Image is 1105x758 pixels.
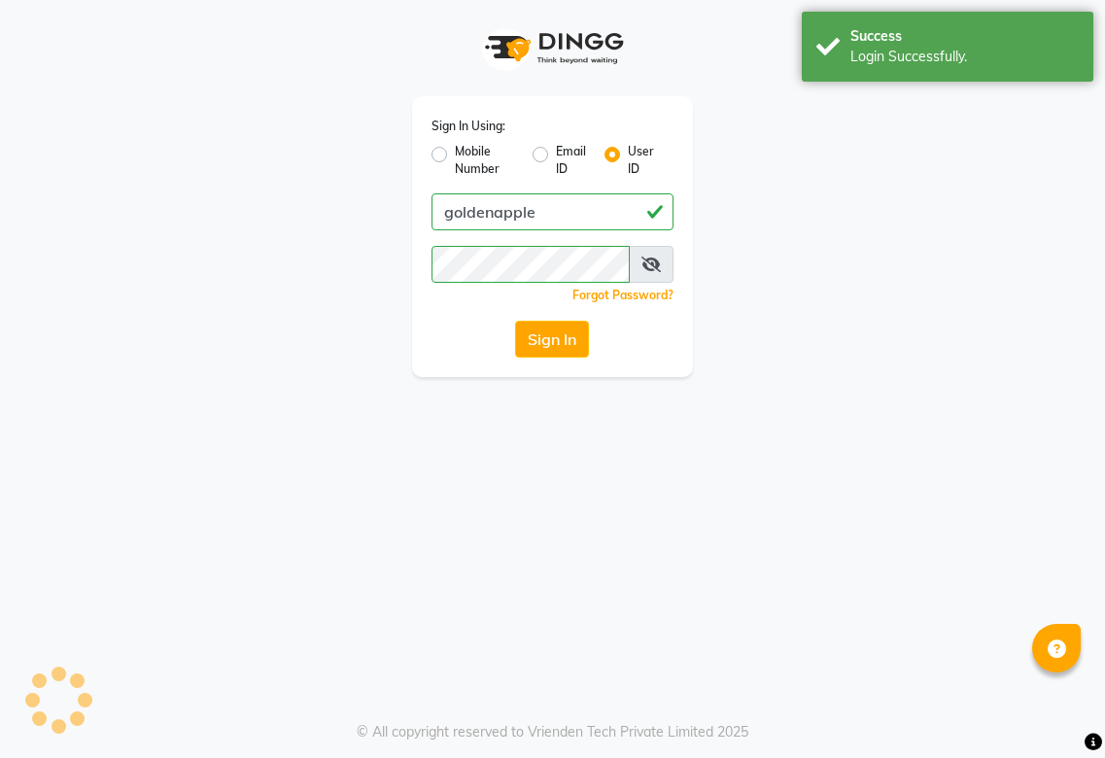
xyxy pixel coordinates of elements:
[1023,680,1086,739] iframe: chat widget
[572,288,673,302] a: Forgot Password?
[850,47,1079,67] div: Login Successfully.
[455,143,517,178] label: Mobile Number
[515,321,589,358] button: Sign In
[628,143,658,178] label: User ID
[556,143,589,178] label: Email ID
[432,246,631,283] input: Username
[850,26,1079,47] div: Success
[474,19,630,77] img: logo1.svg
[432,118,505,135] label: Sign In Using:
[432,193,674,230] input: Username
